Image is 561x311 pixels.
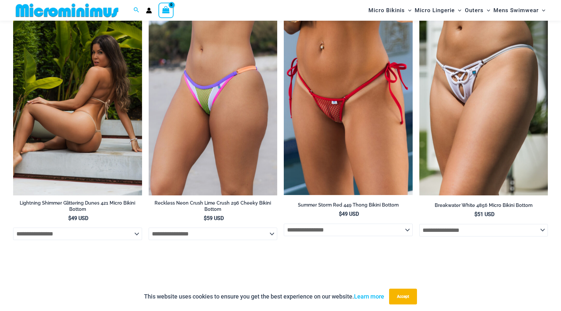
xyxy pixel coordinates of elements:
[284,202,413,208] h2: Summer Storm Red 449 Thong Bikini Bottom
[366,1,548,20] nav: Site Navigation
[68,215,71,221] span: $
[539,2,545,19] span: Menu Toggle
[149,200,278,212] h2: Reckless Neon Crush Lime Crush 296 Cheeky Bikini Bottom
[405,2,411,19] span: Menu Toggle
[284,2,413,195] img: Summer Storm Red 449 Thong 01
[474,211,477,217] span: $
[149,2,278,195] a: Reckless Neon Crush Lime Crush 296 Cheeky Bottom 02Reckless Neon Crush Lime Crush 296 Cheeky Bott...
[13,3,121,18] img: MM SHOP LOGO FLAT
[13,200,142,215] a: Lightning Shimmer Glittering Dunes 421 Micro Bikini Bottom
[419,202,548,211] a: Breakwater White 4856 Micro Bikini Bottom
[146,8,152,13] a: Account icon link
[354,293,384,300] a: Learn more
[474,211,494,217] bdi: 51 USD
[284,2,413,195] a: Summer Storm Red 449 Thong 01Summer Storm Red 449 Thong 03Summer Storm Red 449 Thong 03
[463,2,492,19] a: OutersMenu ToggleMenu Toggle
[134,6,139,14] a: Search icon link
[367,2,413,19] a: Micro BikinisMenu ToggleMenu Toggle
[493,2,539,19] span: Mens Swimwear
[492,2,547,19] a: Mens SwimwearMenu ToggleMenu Toggle
[204,215,207,221] span: $
[284,202,413,211] a: Summer Storm Red 449 Thong Bikini Bottom
[455,2,461,19] span: Menu Toggle
[419,2,548,195] a: Breakwater White 4856 Micro Bottom 01Breakwater White 3153 Top 4856 Micro Bottom 06Breakwater Whi...
[204,215,224,221] bdi: 59 USD
[13,2,142,195] img: Lightning Shimmer Glittering Dunes 317 Tri Top 421 Micro 03
[465,2,484,19] span: Outers
[158,3,174,18] a: View Shopping Cart, empty
[149,2,278,195] img: Reckless Neon Crush Lime Crush 296 Cheeky Bottom 02
[389,289,417,304] button: Accept
[419,202,548,209] h2: Breakwater White 4856 Micro Bikini Bottom
[339,211,359,217] bdi: 49 USD
[144,292,384,301] p: This website uses cookies to ensure you get the best experience on our website.
[13,200,142,212] h2: Lightning Shimmer Glittering Dunes 421 Micro Bikini Bottom
[368,2,405,19] span: Micro Bikinis
[68,215,88,221] bdi: 49 USD
[413,2,463,19] a: Micro LingerieMenu ToggleMenu Toggle
[419,2,548,195] img: Breakwater White 4856 Micro Bottom 01
[149,200,278,215] a: Reckless Neon Crush Lime Crush 296 Cheeky Bikini Bottom
[415,2,455,19] span: Micro Lingerie
[339,211,342,217] span: $
[484,2,490,19] span: Menu Toggle
[13,2,142,195] a: Lightning Shimmer Glittering Dunes 421 Micro 01Lightning Shimmer Glittering Dunes 317 Tri Top 421...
